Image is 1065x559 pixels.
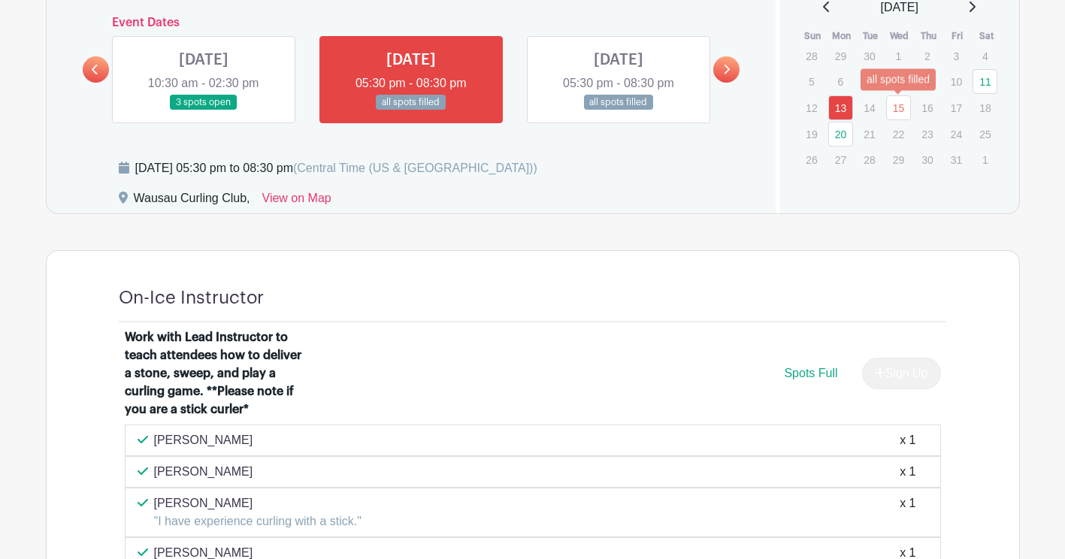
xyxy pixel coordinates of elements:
[944,122,969,146] p: 24
[900,494,915,530] div: x 1
[828,70,853,93] p: 6
[799,148,824,171] p: 26
[944,96,969,119] p: 17
[886,148,911,171] p: 29
[973,69,997,94] a: 11
[900,431,915,449] div: x 1
[886,44,911,68] p: 1
[915,44,939,68] p: 2
[944,44,969,68] p: 3
[799,44,824,68] p: 28
[135,159,537,177] div: [DATE] 05:30 pm to 08:30 pm
[915,96,939,119] p: 16
[784,367,837,379] span: Spots Full
[886,95,911,120] a: 15
[861,68,936,90] div: all spots filled
[154,431,253,449] p: [PERSON_NAME]
[828,44,853,68] p: 29
[915,148,939,171] p: 30
[857,96,882,119] p: 14
[973,148,997,171] p: 1
[799,96,824,119] p: 12
[885,29,915,44] th: Wed
[293,162,537,174] span: (Central Time (US & [GEOGRAPHIC_DATA]))
[828,95,853,120] a: 13
[973,44,997,68] p: 4
[857,122,882,146] p: 21
[828,148,853,171] p: 27
[828,122,853,147] a: 20
[856,29,885,44] th: Tue
[154,463,253,481] p: [PERSON_NAME]
[799,70,824,93] p: 5
[857,148,882,171] p: 28
[944,148,969,171] p: 31
[857,70,882,93] p: 7
[972,29,1001,44] th: Sat
[119,287,264,309] h4: On-Ice Instructor
[262,189,331,213] a: View on Map
[799,122,824,146] p: 19
[134,189,250,213] div: Wausau Curling Club,
[154,512,362,530] p: "I have experience curling with a stick."
[944,70,969,93] p: 10
[798,29,827,44] th: Sun
[886,122,911,146] p: 22
[827,29,857,44] th: Mon
[109,16,714,30] h6: Event Dates
[973,122,997,146] p: 25
[943,29,973,44] th: Fri
[857,44,882,68] p: 30
[154,494,362,512] p: [PERSON_NAME]
[900,463,915,481] div: x 1
[915,122,939,146] p: 23
[125,328,311,418] div: Work with Lead Instructor to teach attendees how to deliver a stone, sweep, and play a curling ga...
[914,29,943,44] th: Thu
[973,96,997,119] p: 18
